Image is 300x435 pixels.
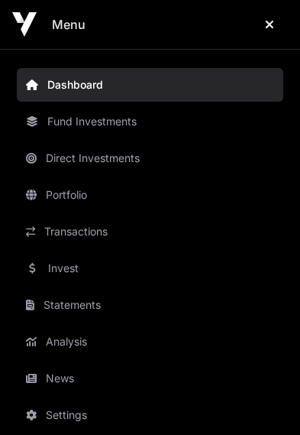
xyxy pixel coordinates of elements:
a: Invest [17,252,283,285]
a: Fund Investments [17,105,283,138]
a: Direct Investments [17,141,283,175]
a: Transactions [17,215,283,248]
iframe: Chat Widget [224,362,300,435]
a: Settings [17,398,283,432]
h2: Menu [52,15,85,34]
a: Statements [17,288,283,322]
a: News [17,362,283,395]
a: Portfolio [17,178,283,212]
a: Analysis [17,325,283,359]
a: Dashboard [17,68,283,102]
button: Close [251,9,288,40]
img: Icehouse Ventures Logo [12,12,37,37]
